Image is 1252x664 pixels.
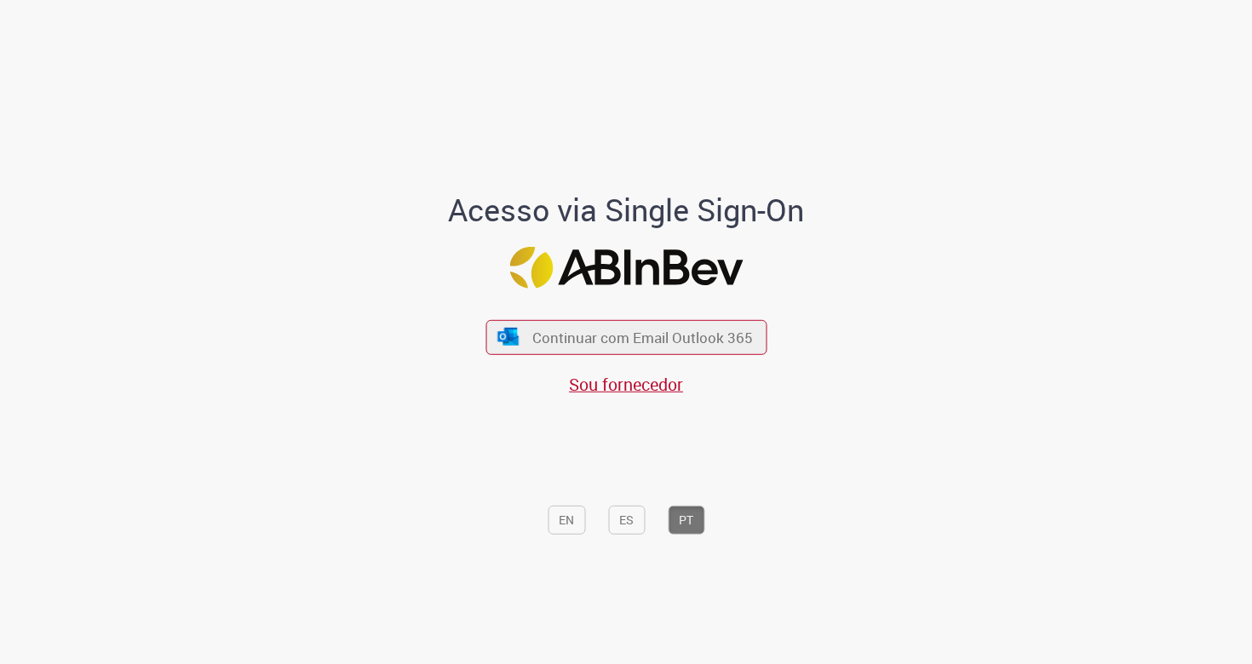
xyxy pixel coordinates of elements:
button: EN [548,506,585,535]
button: ES [608,506,645,535]
img: ícone Azure/Microsoft 360 [497,328,520,346]
h1: Acesso via Single Sign-On [390,192,863,226]
button: ícone Azure/Microsoft 360 Continuar com Email Outlook 365 [485,320,767,355]
button: PT [668,506,704,535]
img: Logo ABInBev [509,247,743,289]
a: Sou fornecedor [569,373,683,396]
span: Continuar com Email Outlook 365 [532,328,753,347]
